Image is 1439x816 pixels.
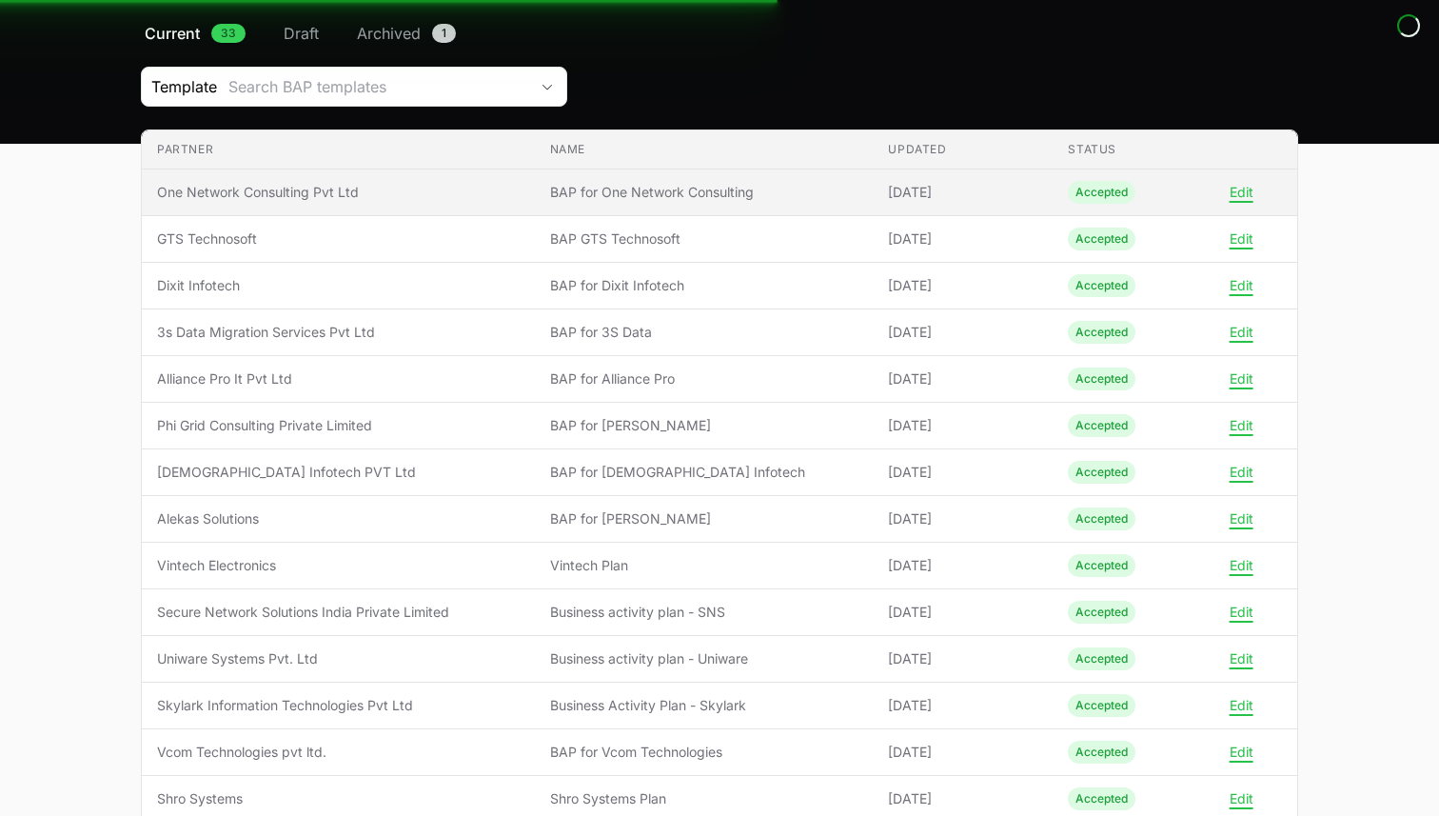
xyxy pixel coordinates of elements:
span: Business activity plan - SNS [550,603,858,622]
span: BAP for One Network Consulting [550,183,858,202]
span: Secure Network Solutions India Private Limited [157,603,520,622]
button: Edit [1230,650,1253,667]
span: Vcom Technologies pvt ltd. [157,743,520,762]
span: [DATE] [888,603,1037,622]
span: Alliance Pro It Pvt Ltd [157,369,520,388]
section: Business Activity Plan Filters [141,67,1298,107]
span: [DATE] [888,743,1037,762]
span: [DATE] [888,556,1037,575]
span: BAP for [DEMOGRAPHIC_DATA] Infotech [550,463,858,482]
span: [DATE] [888,509,1037,528]
span: [DATE] [888,463,1037,482]
span: Skylark Information Technologies Pvt Ltd [157,696,520,715]
span: 3s Data Migration Services Pvt Ltd [157,323,520,342]
span: BAP for 3S Data [550,323,858,342]
span: Dixit Infotech [157,276,520,295]
span: [DATE] [888,789,1037,808]
button: Edit [1230,604,1253,621]
button: Edit [1230,184,1253,201]
span: Current [145,22,200,45]
span: BAP GTS Technosoft [550,229,858,249]
span: Vintech Plan [550,556,858,575]
span: Template [142,75,217,98]
span: One Network Consulting Pvt Ltd [157,183,520,202]
span: [DATE] [888,696,1037,715]
span: Archived [357,22,421,45]
span: Shro Systems Plan [550,789,858,808]
span: Uniware Systems Pvt. Ltd [157,649,520,668]
div: Search BAP templates [228,75,528,98]
span: Alekas Solutions [157,509,520,528]
span: BAP for [PERSON_NAME] [550,509,858,528]
span: Draft [284,22,319,45]
button: Edit [1230,744,1253,761]
span: Phi Grid Consulting Private Limited [157,416,520,435]
button: Search BAP templates [217,68,566,106]
th: Status [1053,130,1232,169]
button: Edit [1230,697,1253,714]
span: BAP for Vcom Technologies [550,743,858,762]
th: Name [535,130,874,169]
button: Edit [1230,370,1253,388]
span: [DATE] [888,229,1037,249]
span: BAP for Alliance Pro [550,369,858,388]
button: Edit [1230,277,1253,294]
th: Updated [873,130,1053,169]
span: [DEMOGRAPHIC_DATA] Infotech PVT Ltd [157,463,520,482]
span: [DATE] [888,183,1037,202]
a: Archived1 [353,22,460,45]
button: Edit [1230,417,1253,434]
button: Edit [1230,790,1253,807]
span: [DATE] [888,649,1037,668]
span: Vintech Electronics [157,556,520,575]
button: Edit [1230,510,1253,527]
span: BAP for Dixit Infotech [550,276,858,295]
span: [DATE] [888,416,1037,435]
span: 1 [432,24,456,43]
span: Shro Systems [157,789,520,808]
span: GTS Technosoft [157,229,520,249]
th: Partner [142,130,535,169]
span: [DATE] [888,369,1037,388]
span: 33 [211,24,246,43]
span: [DATE] [888,323,1037,342]
button: Edit [1230,557,1253,574]
span: Business activity plan - Uniware [550,649,858,668]
a: Draft [280,22,323,45]
span: [DATE] [888,276,1037,295]
span: BAP for [PERSON_NAME] [550,416,858,435]
button: Edit [1230,230,1253,248]
nav: Business Activity Plan Navigation navigation [141,22,1298,45]
button: Edit [1230,464,1253,481]
span: Business Activity Plan - Skylark [550,696,858,715]
a: Current33 [141,22,249,45]
button: Edit [1230,324,1253,341]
